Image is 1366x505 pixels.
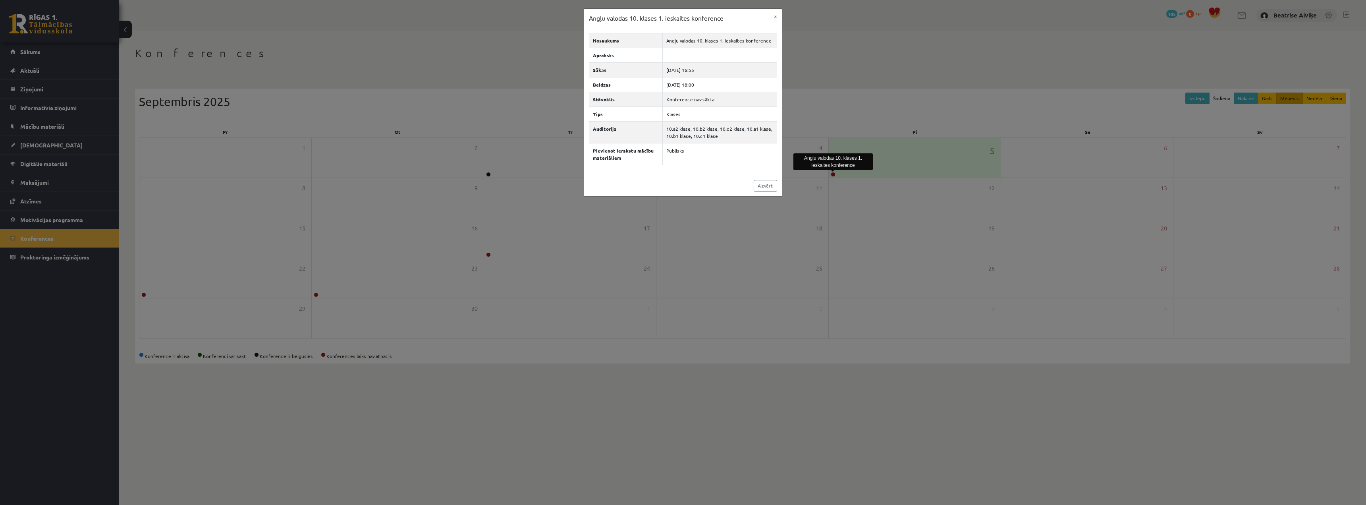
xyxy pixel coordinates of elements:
[662,62,777,77] td: [DATE] 16:55
[662,33,777,48] td: Angļu valodas 10. klases 1. ieskaites konference
[589,106,663,121] th: Tips
[662,92,777,106] td: Konference nav sākta
[662,121,777,143] td: 10.a2 klase, 10.b2 klase, 10.c2 klase, 10.a1 klase, 10.b1 klase, 10.c1 klase
[589,143,663,165] th: Pievienot ierakstu mācību materiāliem
[589,121,663,143] th: Auditorija
[589,92,663,106] th: Stāvoklis
[589,48,663,62] th: Apraksts
[769,9,782,24] button: ×
[662,143,777,165] td: Publisks
[793,153,873,170] div: Angļu valodas 10. klases 1. ieskaites konference
[662,106,777,121] td: Klases
[589,33,663,48] th: Nosaukums
[662,77,777,92] td: [DATE] 18:00
[754,180,777,192] a: Aizvērt
[589,14,724,23] h3: Angļu valodas 10. klases 1. ieskaites konference
[589,62,663,77] th: Sākas
[589,77,663,92] th: Beidzas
